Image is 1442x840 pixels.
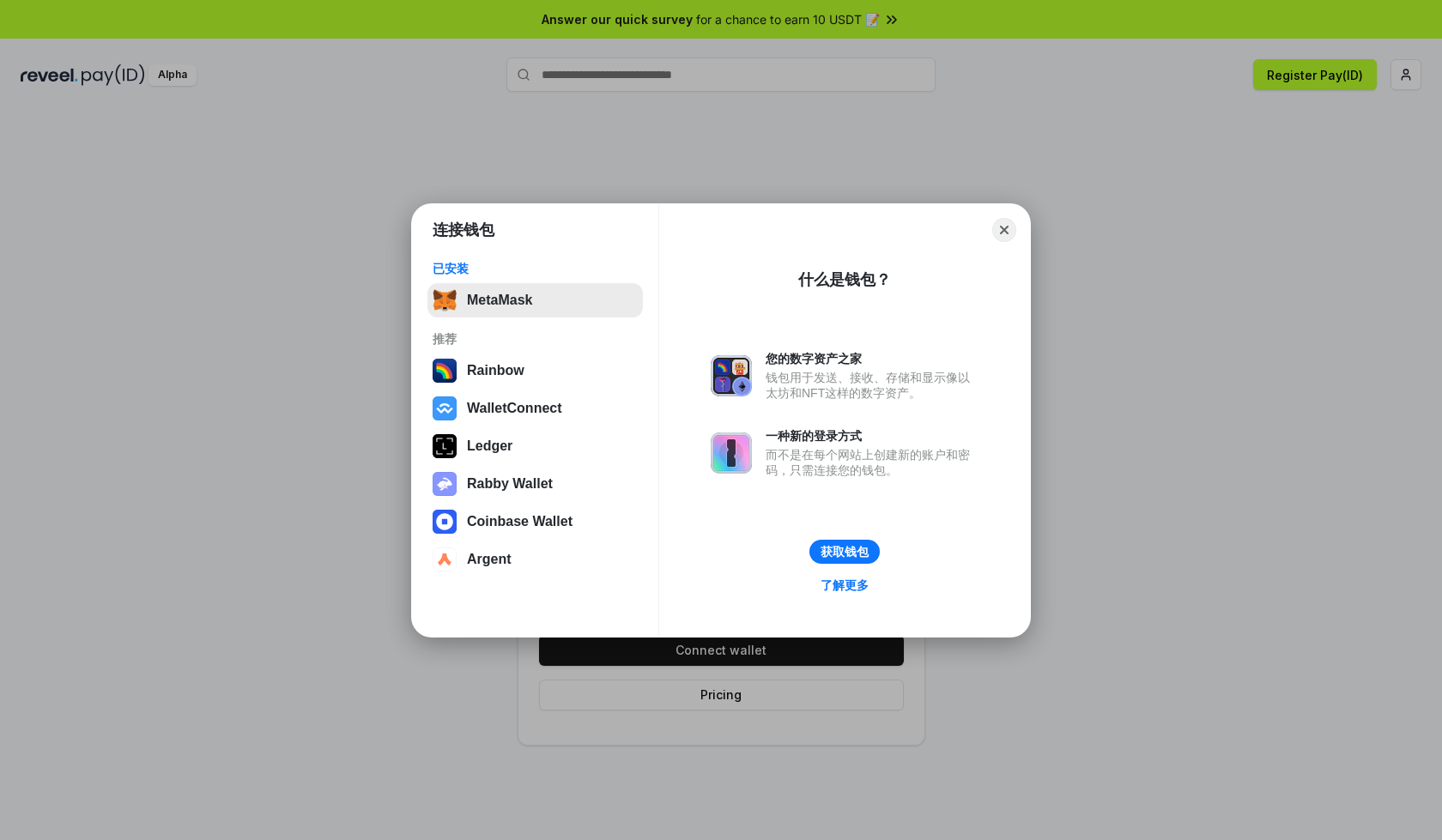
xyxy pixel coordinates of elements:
[427,429,643,463] button: Ledger
[711,355,752,396] img: svg+xml,%3Csvg%20xmlns%3D%22http%3A%2F%2Fwww.w3.org%2F2000%2Fsvg%22%20fill%3D%22none%22%20viewBox...
[711,432,752,474] img: svg+xml,%3Csvg%20xmlns%3D%22http%3A%2F%2Fwww.w3.org%2F2000%2Fsvg%22%20fill%3D%22none%22%20viewBox...
[427,391,643,426] button: WalletConnect
[766,447,978,478] div: 而不是在每个网站上创建新的账户和密码，只需连接您的钱包。
[766,351,978,366] div: 您的数字资产之家
[433,510,457,534] img: svg+xml,%3Csvg%20width%3D%2228%22%20height%3D%2228%22%20viewBox%3D%220%200%2028%2028%22%20fill%3D...
[427,505,643,539] button: Coinbase Wallet
[798,269,891,290] div: 什么是钱包？
[433,547,457,571] img: svg+xml,%3Csvg%20width%3D%2228%22%20height%3D%2228%22%20viewBox%3D%220%200%2028%2028%22%20fill%3D...
[433,472,457,496] img: svg+xml,%3Csvg%20xmlns%3D%22http%3A%2F%2Fwww.w3.org%2F2000%2Fsvg%22%20fill%3D%22none%22%20viewBox...
[433,331,638,347] div: 推荐
[427,467,643,501] button: Rabby Wallet
[821,577,869,593] div: 了解更多
[809,540,880,564] button: 获取钱包
[467,293,532,308] div: MetaMask
[467,401,562,416] div: WalletConnect
[467,438,512,454] div: Ledger
[433,288,457,312] img: svg+xml,%3Csvg%20fill%3D%22none%22%20height%3D%2233%22%20viewBox%3D%220%200%2035%2033%22%20width%...
[427,354,643,388] button: Rainbow
[433,359,457,383] img: svg+xml,%3Csvg%20width%3D%22120%22%20height%3D%22120%22%20viewBox%3D%220%200%20120%20120%22%20fil...
[766,428,978,444] div: 一种新的登录方式
[467,552,512,567] div: Argent
[467,363,524,378] div: Rainbow
[433,220,494,240] h1: 连接钱包
[433,396,457,420] img: svg+xml,%3Csvg%20width%3D%2228%22%20height%3D%2228%22%20viewBox%3D%220%200%2028%2028%22%20fill%3D...
[427,283,643,317] button: MetaMask
[467,476,553,492] div: Rabby Wallet
[433,261,638,276] div: 已安装
[467,514,573,529] div: Coinbase Wallet
[427,542,643,577] button: Argent
[992,218,1016,242] button: Close
[766,370,978,401] div: 钱包用于发送、接收、存储和显示像以太坊和NFT这样的数字资产。
[433,434,457,458] img: svg+xml,%3Csvg%20xmlns%3D%22http%3A%2F%2Fwww.w3.org%2F2000%2Fsvg%22%20width%3D%2228%22%20height%3...
[821,544,869,559] div: 获取钱包
[810,574,879,596] a: 了解更多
